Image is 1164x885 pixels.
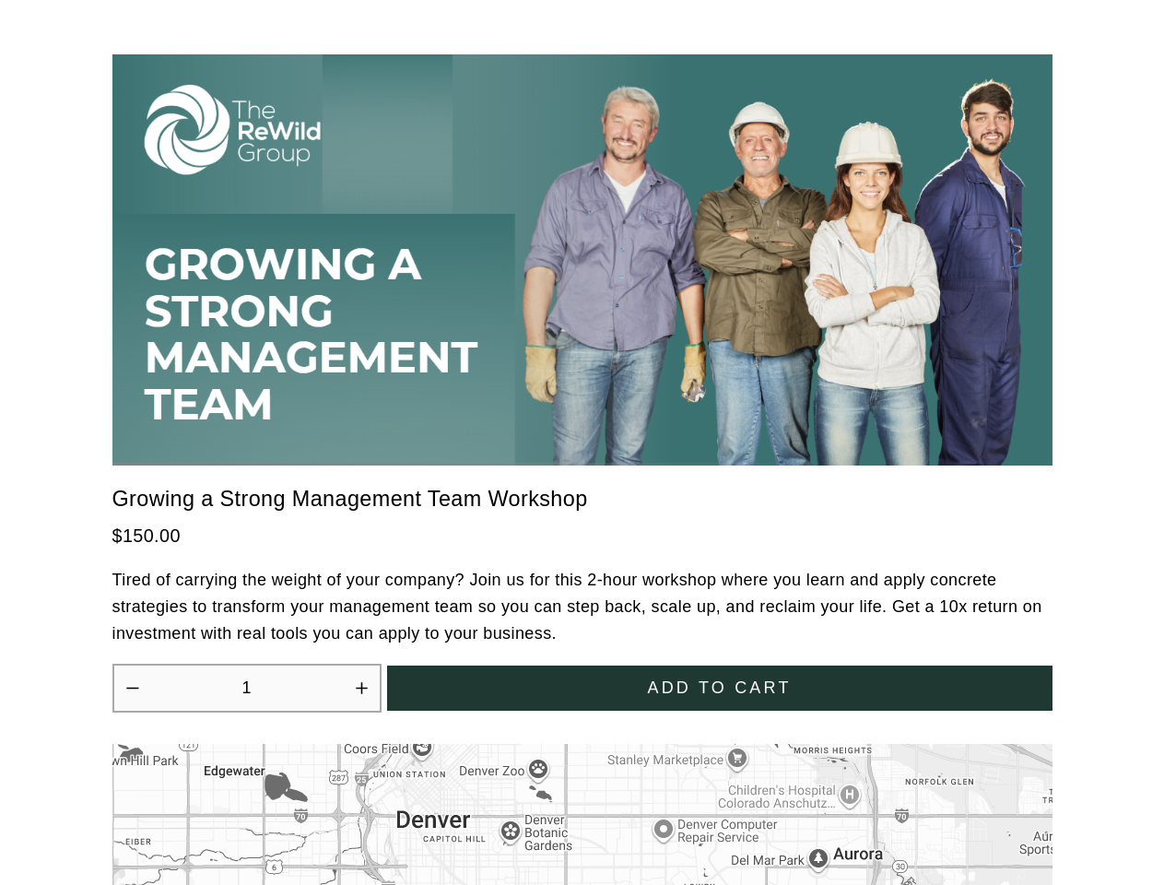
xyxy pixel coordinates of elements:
img: Growing a Strong Management Team Workshop [112,54,1052,466]
span: Add to cart [647,678,791,698]
div: Quantity [112,664,382,714]
a: Growing a Strong Management Team Workshop [112,482,588,516]
div: $150.00 [112,522,1052,551]
button: Increase quantity by 1 [354,680,370,696]
button: Add to cart [387,666,1052,712]
button: Decrease quantity by 1 [124,680,140,696]
p: Tired of carrying the weight of your company? Join us for this 2-hour workshop where you learn an... [112,567,1052,646]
